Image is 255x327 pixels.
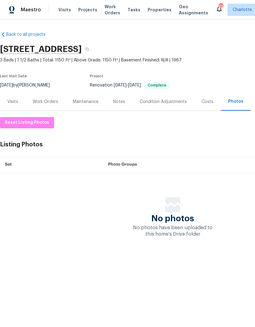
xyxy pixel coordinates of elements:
[90,83,169,87] span: Renovation
[228,98,243,105] div: Photos
[148,7,172,13] span: Properties
[105,4,120,16] span: Work Orders
[5,119,49,127] span: Reset Listing Photos
[73,99,98,105] div: Maintenance
[90,74,103,78] span: Project
[233,7,252,13] span: Charlotte
[114,83,127,87] span: [DATE]
[33,99,58,105] div: Work Orders
[7,99,18,105] div: Visits
[127,8,140,12] span: Tasks
[201,99,213,105] div: Costs
[140,99,187,105] div: Condition Adjustments
[113,99,125,105] div: Notes
[78,7,97,13] span: Projects
[145,83,169,87] span: Complete
[21,7,41,13] span: Maestro
[128,83,141,87] span: [DATE]
[151,215,194,222] span: No photos
[133,225,212,237] span: No photos have been uploaded to this home's Drive folder
[179,4,208,16] span: Geo Assignments
[219,4,223,10] div: 67
[114,83,141,87] span: -
[82,44,93,55] button: Copy Address
[58,7,71,13] span: Visits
